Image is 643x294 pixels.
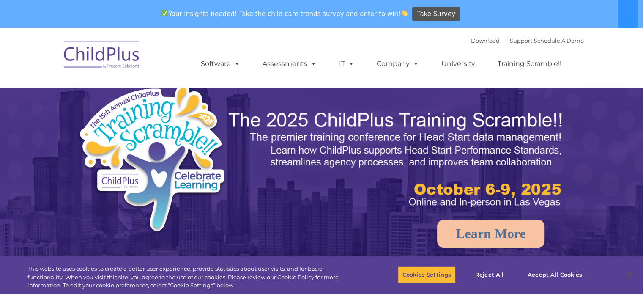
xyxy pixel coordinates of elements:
a: Schedule A Demo [534,37,584,44]
button: Accept All Cookies [523,266,587,283]
span: Your insights needed! Take the child care trends survey and enter to win! [158,5,411,22]
img: ✅ [161,10,168,16]
a: Training Scramble!! [489,55,570,72]
img: 👏 [401,10,408,16]
span: Phone number [118,91,153,97]
span: Take Survey [417,7,455,22]
a: Assessments [254,55,325,72]
div: This website uses cookies to create a better user experience, provide statistics about user visit... [27,265,354,290]
a: Download [471,37,500,44]
button: Reject All [463,266,516,283]
button: Close [620,265,639,284]
img: ChildPlus by Procare Solutions [60,35,144,77]
font: | [471,37,584,44]
a: University [433,55,484,72]
a: Take Survey [412,7,460,22]
button: Cookies Settings [398,266,456,283]
a: Company [368,55,427,72]
span: Last name [118,56,143,62]
a: Learn More [437,220,544,248]
a: Software [192,55,249,72]
a: Support [510,37,532,44]
a: IT [331,55,363,72]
